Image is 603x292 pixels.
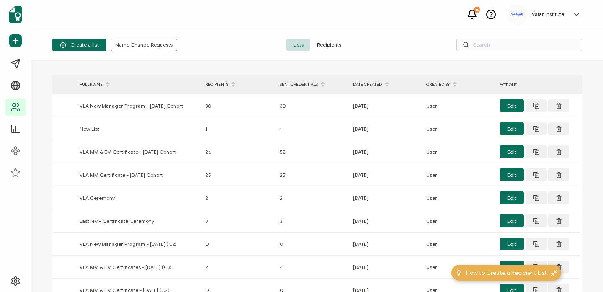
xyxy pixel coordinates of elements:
div: [DATE] [349,239,422,249]
span: Name Change Requests [115,42,173,47]
button: Edit [500,145,524,158]
div: 52 [276,147,349,157]
div: User [422,124,495,134]
div: [DATE] [349,124,422,134]
iframe: Chat Widget [561,252,603,292]
div: User [422,262,495,272]
div: 2 [201,193,276,203]
div: User [422,101,495,111]
div: VLA Ceremony [75,193,201,203]
div: 26 [201,147,276,157]
div: 0 [276,239,349,249]
div: 30 [276,101,349,111]
span: How to Create a Recipient List [466,269,547,277]
div: ACTIONS [495,80,579,90]
img: minimize-icon.svg [551,270,557,276]
div: 25 [201,170,276,180]
div: 18 [474,7,480,13]
div: 30 [201,101,276,111]
button: Edit [500,122,524,135]
div: 25 [276,170,349,180]
div: [DATE] [349,170,422,180]
div: User [422,239,495,249]
div: VLA New Manager Program - [DATE] (C2) [75,239,201,249]
button: Create a list [52,39,106,51]
div: User [422,216,495,226]
div: DATE CREATED [349,78,422,92]
button: Edit [500,238,524,250]
div: VLA New Manager Program - [DATE] Cohort [75,101,201,111]
button: Edit [500,168,524,181]
div: RECIPIENTS [201,78,276,92]
button: Edit [500,261,524,273]
span: Lists [286,39,310,51]
div: SENT CREDENTIALS [276,78,349,92]
div: User [422,193,495,203]
div: 3 [201,216,276,226]
div: [DATE] [349,101,422,111]
div: 4 [276,262,349,272]
div: New List [75,124,201,134]
div: User [422,147,495,157]
span: Create a list [60,42,99,48]
div: VLA MM & EM Certificate - [DATE] Cohort [75,147,201,157]
img: sertifier-logomark-colored.svg [9,6,22,23]
div: Last NMP Certificate Ceremony [75,216,201,226]
div: 1 [276,124,349,134]
button: Edit [500,99,524,112]
div: FULL NAME [75,78,201,92]
button: Edit [500,214,524,227]
div: 3 [276,216,349,226]
div: VLA MM Certificate - [DATE] Cohort [75,170,201,180]
div: 2 [201,262,276,272]
div: 0 [201,239,276,249]
div: [DATE] [349,147,422,157]
button: Edit [500,191,524,204]
div: 2 [276,193,349,203]
div: User [422,170,495,180]
button: Name Change Requests [111,39,177,51]
h5: Valar Institute [532,11,564,17]
div: 1 [201,124,276,134]
div: CREATED BY [422,78,495,92]
input: Search [456,39,582,51]
div: [DATE] [349,193,422,203]
div: [DATE] [349,216,422,226]
span: Recipients [310,39,348,51]
div: [DATE] [349,262,422,272]
div: VLA MM & EM Certificates - [DATE] (C3) [75,262,201,272]
img: 9d7cedca-7689-4f57-a5df-1b05e96c1e61.svg [511,13,523,16]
